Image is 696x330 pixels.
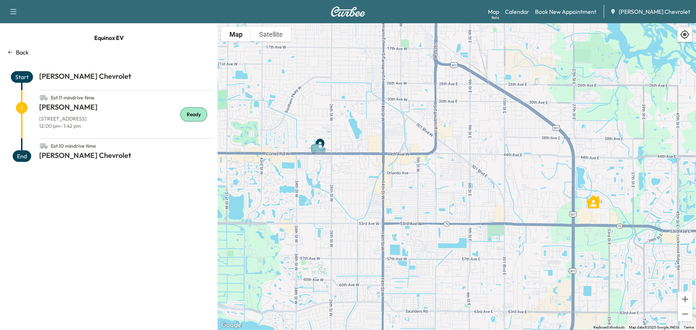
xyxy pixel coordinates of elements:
[39,71,213,84] h1: [PERSON_NAME] Chevrolet
[180,107,207,122] div: Ready
[16,102,28,114] span: 1
[535,7,596,16] a: Book New Appointment
[313,134,327,148] gmp-advanced-marker: End Point
[221,27,251,41] button: Show street map
[219,321,243,330] a: Open this area in Google Maps (opens a new window)
[678,307,692,321] button: Zoom out
[51,143,96,149] span: Est. 10 min drive time
[629,325,679,329] span: Map data ©2025 Google, INEGI
[619,7,690,16] span: [PERSON_NAME] Chevrolet
[331,7,365,17] img: Curbee Logo
[39,102,213,115] h1: [PERSON_NAME]
[39,115,213,122] p: [STREET_ADDRESS]
[677,27,692,42] div: Recenter map
[684,325,694,329] a: Terms (opens in new tab)
[94,30,124,45] span: Equinox EV
[586,191,601,205] gmp-advanced-marker: MINERVA ELOIZA
[678,292,692,306] button: Zoom in
[51,94,95,101] span: Est. 11 min drive time
[488,7,499,16] a: MapBeta
[593,325,625,330] button: Keyboard shortcuts
[16,48,29,57] p: Back
[251,27,291,41] button: Show satellite imagery
[219,321,243,330] img: Google
[307,136,333,148] gmp-advanced-marker: Van
[492,15,499,20] div: Beta
[505,7,529,16] a: Calendar
[13,150,31,162] span: End
[39,122,213,130] p: 12:00 pm - 1:42 pm
[11,71,33,83] span: Start
[39,150,213,163] h1: [PERSON_NAME] Chevrolet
